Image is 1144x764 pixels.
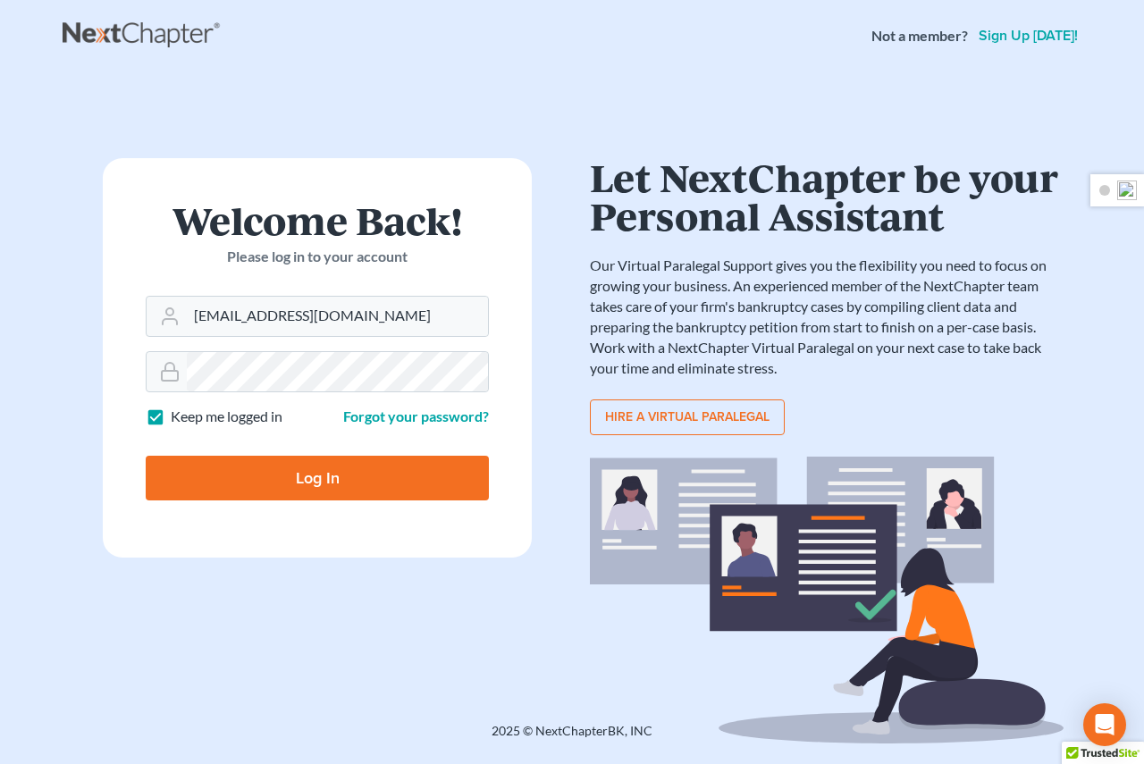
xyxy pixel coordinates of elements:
[590,457,1064,743] img: virtual_paralegal_bg-b12c8cf30858a2b2c02ea913d52db5c468ecc422855d04272ea22d19010d70dc.svg
[871,26,968,46] strong: Not a member?
[343,407,489,424] a: Forgot your password?
[171,407,282,427] label: Keep me logged in
[63,722,1081,754] div: 2025 © NextChapterBK, INC
[590,256,1064,378] p: Our Virtual Paralegal Support gives you the flexibility you need to focus on growing your busines...
[146,247,489,267] p: Please log in to your account
[1083,703,1126,746] div: Open Intercom Messenger
[590,399,785,435] a: Hire a virtual paralegal
[975,29,1081,43] a: Sign up [DATE]!
[590,158,1064,234] h1: Let NextChapter be your Personal Assistant
[146,201,489,239] h1: Welcome Back!
[146,456,489,500] input: Log In
[187,297,488,336] input: Email Address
